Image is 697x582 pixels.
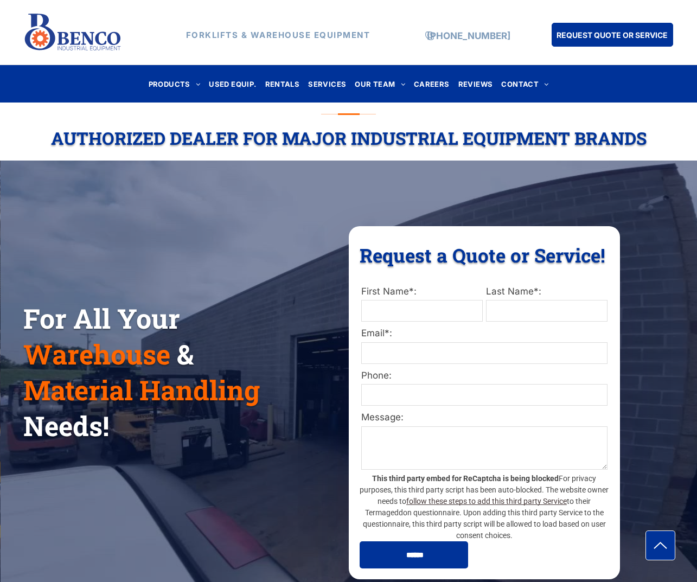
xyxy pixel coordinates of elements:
a: CAREERS [410,76,454,91]
span: Needs! [23,408,109,444]
a: REQUEST QUOTE OR SERVICE [552,23,673,47]
span: Warehouse [23,336,170,372]
a: USED EQUIP. [204,76,260,91]
label: First Name*: [361,285,483,299]
label: Message: [361,411,608,425]
span: Authorized Dealer For Major Industrial Equipment Brands [51,126,647,150]
a: RENTALS [261,76,304,91]
a: REVIEWS [454,76,497,91]
span: REQUEST QUOTE OR SERVICE [557,25,668,45]
strong: This third party embed for ReCaptcha is being blocked [372,474,559,483]
a: follow these steps to add this third party Service [406,497,567,506]
span: Request a Quote or Service! [360,242,605,267]
a: [PHONE_NUMBER] [427,30,510,41]
a: PRODUCTS [144,76,205,91]
span: For All Your [23,300,180,336]
label: Phone: [361,369,608,383]
span: & [177,336,194,372]
a: SERVICES [304,76,350,91]
strong: FORKLIFTS & WAREHOUSE EQUIPMENT [186,30,370,40]
a: OUR TEAM [350,76,410,91]
label: Email*: [361,327,608,341]
span: For privacy purposes, this third party script has been auto-blocked. The website owner needs to t... [360,474,609,540]
label: Last Name*: [486,285,608,299]
span: Material Handling [23,372,260,408]
a: CONTACT [497,76,553,91]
